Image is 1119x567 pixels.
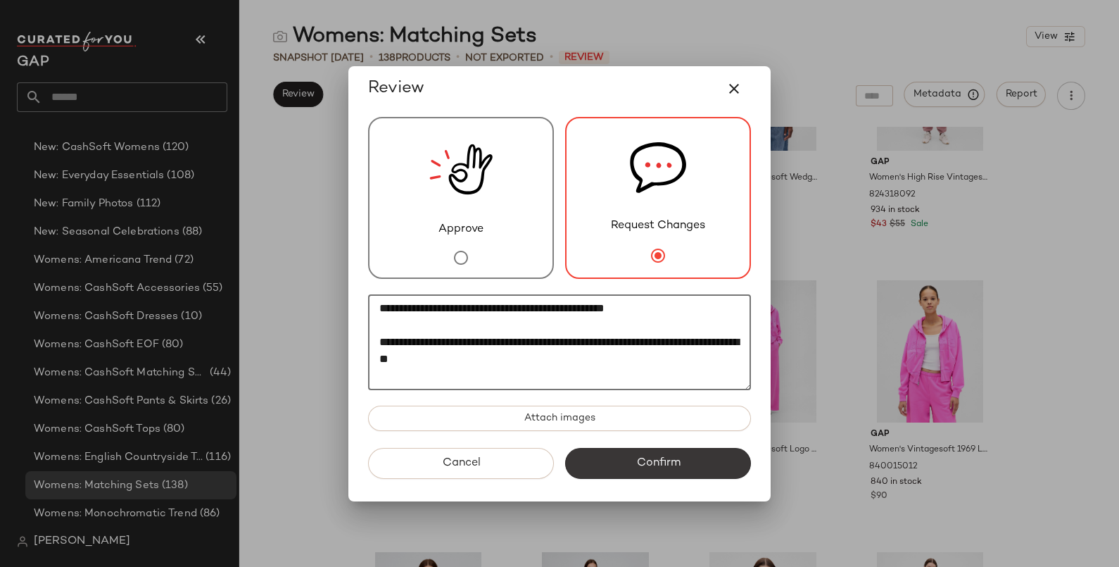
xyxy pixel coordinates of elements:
span: Review [368,77,424,100]
img: review_new_snapshot.RGmwQ69l.svg [429,118,493,221]
button: Attach images [368,406,751,431]
span: Confirm [636,456,680,470]
span: Approve [438,221,483,238]
img: svg%3e [630,118,686,218]
span: Cancel [441,456,480,470]
button: Cancel [368,448,554,479]
span: Attach images [524,413,595,424]
button: Confirm [565,448,751,479]
span: Request Changes [611,218,705,235]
